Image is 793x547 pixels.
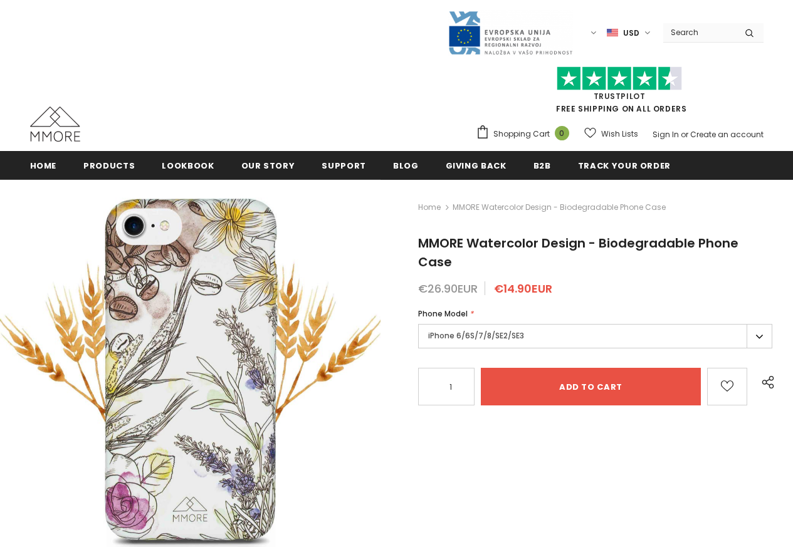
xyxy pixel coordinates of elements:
[241,160,295,172] span: Our Story
[322,160,366,172] span: support
[30,151,57,179] a: Home
[493,128,550,140] span: Shopping Cart
[30,107,80,142] img: MMORE Cases
[446,151,507,179] a: Giving back
[555,126,569,140] span: 0
[653,129,679,140] a: Sign In
[418,281,478,296] span: €26.90EUR
[418,234,738,271] span: MMORE Watercolor Design - Biodegradable Phone Case
[481,368,701,405] input: Add to cart
[533,151,551,179] a: B2B
[393,160,419,172] span: Blog
[418,308,468,319] span: Phone Model
[476,125,575,143] a: Shopping Cart 0
[453,200,666,215] span: MMORE Watercolor Design - Biodegradable Phone Case
[578,151,671,179] a: Track your order
[322,151,366,179] a: support
[601,128,638,140] span: Wish Lists
[448,10,573,56] img: Javni Razpis
[476,72,764,114] span: FREE SHIPPING ON ALL ORDERS
[162,151,214,179] a: Lookbook
[30,160,57,172] span: Home
[594,91,646,102] a: Trustpilot
[607,28,618,38] img: USD
[584,123,638,145] a: Wish Lists
[162,160,214,172] span: Lookbook
[83,160,135,172] span: Products
[418,324,772,348] label: iPhone 6/6S/7/8/SE2/SE3
[557,66,682,91] img: Trust Pilot Stars
[393,151,419,179] a: Blog
[663,23,735,41] input: Search Site
[690,129,764,140] a: Create an account
[681,129,688,140] span: or
[494,281,552,296] span: €14.90EUR
[418,200,441,215] a: Home
[241,151,295,179] a: Our Story
[83,151,135,179] a: Products
[578,160,671,172] span: Track your order
[448,27,573,38] a: Javni Razpis
[446,160,507,172] span: Giving back
[623,27,639,39] span: USD
[533,160,551,172] span: B2B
